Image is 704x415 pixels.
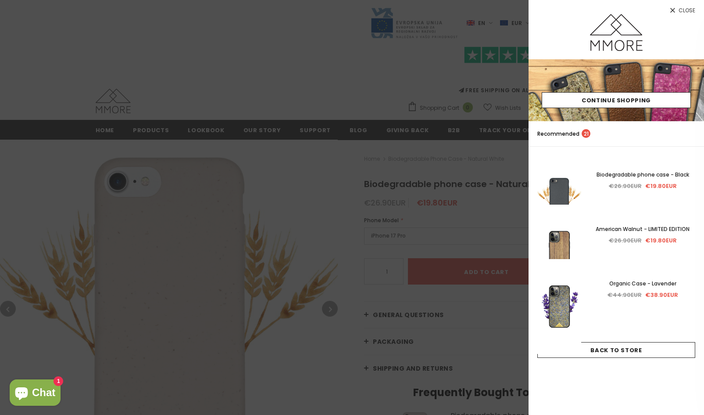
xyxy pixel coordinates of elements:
span: 21 [582,129,590,138]
span: €38.90EUR [645,291,678,299]
span: €44.90EUR [608,291,642,299]
span: Close [679,8,695,13]
a: Organic Case - Lavender [590,279,695,289]
span: Biodegradable phone case - Black [597,171,689,178]
span: €19.80EUR [645,182,677,190]
span: Organic Case - Lavender [609,280,676,287]
span: €19.80EUR [645,236,677,245]
span: €26.90EUR [609,236,642,245]
a: Back To Store [537,342,695,358]
a: American Walnut - LIMITED EDITION [590,224,695,234]
inbox-online-store-chat: Shopify online store chat [7,379,63,408]
span: €26.90EUR [609,182,642,190]
a: Continue Shopping [542,92,691,108]
a: search [686,130,695,138]
p: Recommended [537,129,590,138]
a: Biodegradable phone case - Black [590,170,695,180]
span: American Walnut - LIMITED EDITION [596,225,690,233]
